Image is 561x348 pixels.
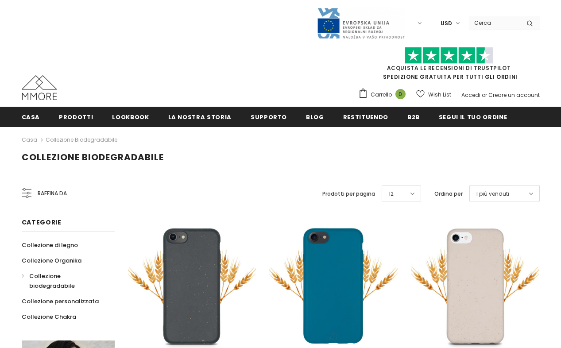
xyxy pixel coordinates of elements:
[38,189,67,198] span: Raffina da
[22,218,62,227] span: Categorie
[439,113,507,121] span: Segui il tuo ordine
[389,189,394,198] span: 12
[59,107,93,127] a: Prodotti
[387,64,511,72] a: Acquista le recensioni di TrustPilot
[317,7,405,39] img: Javni Razpis
[22,309,76,325] a: Collezione Chakra
[482,91,487,99] span: or
[22,297,99,305] span: Collezione personalizzata
[22,151,164,163] span: Collezione biodegradabile
[439,107,507,127] a: Segui il tuo ordine
[22,241,78,249] span: Collezione di legno
[29,272,75,290] span: Collezione biodegradabile
[46,136,117,143] a: Collezione biodegradabile
[488,91,540,99] a: Creare un account
[22,268,105,294] a: Collezione biodegradabile
[428,90,451,99] span: Wish List
[112,107,149,127] a: Lookbook
[371,90,392,99] span: Carrello
[476,189,509,198] span: I più venduti
[22,75,57,100] img: Casi MMORE
[358,51,540,81] span: SPEDIZIONE GRATUITA PER TUTTI GLI ORDINI
[395,89,406,99] span: 0
[322,189,375,198] label: Prodotti per pagina
[168,107,232,127] a: La nostra storia
[306,107,324,127] a: Blog
[22,294,99,309] a: Collezione personalizzata
[22,253,81,268] a: Collezione Organika
[251,107,287,127] a: supporto
[112,113,149,121] span: Lookbook
[416,87,451,102] a: Wish List
[306,113,324,121] span: Blog
[22,107,40,127] a: Casa
[407,113,420,121] span: B2B
[469,16,520,29] input: Search Site
[22,135,37,145] a: Casa
[358,88,410,101] a: Carrello 0
[168,113,232,121] span: La nostra storia
[251,113,287,121] span: supporto
[59,113,93,121] span: Prodotti
[22,113,40,121] span: Casa
[317,19,405,27] a: Javni Razpis
[407,107,420,127] a: B2B
[343,107,388,127] a: Restituendo
[434,189,463,198] label: Ordina per
[22,313,76,321] span: Collezione Chakra
[441,19,452,28] span: USD
[405,47,493,64] img: Fidati di Pilot Stars
[343,113,388,121] span: Restituendo
[22,237,78,253] a: Collezione di legno
[22,256,81,265] span: Collezione Organika
[461,91,480,99] a: Accedi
